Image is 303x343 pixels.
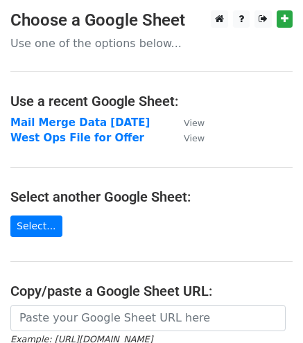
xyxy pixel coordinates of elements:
h4: Select another Google Sheet: [10,188,293,205]
input: Paste your Google Sheet URL here [10,305,286,331]
small: View [184,118,205,128]
small: View [184,133,205,143]
h4: Copy/paste a Google Sheet URL: [10,283,293,299]
a: View [170,116,205,129]
a: West Ops File for Offer [10,132,144,144]
h3: Choose a Google Sheet [10,10,293,30]
a: View [170,132,205,144]
a: Mail Merge Data [DATE] [10,116,150,129]
a: Select... [10,216,62,237]
iframe: Chat Widget [234,276,303,343]
h4: Use a recent Google Sheet: [10,93,293,109]
p: Use one of the options below... [10,36,293,51]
